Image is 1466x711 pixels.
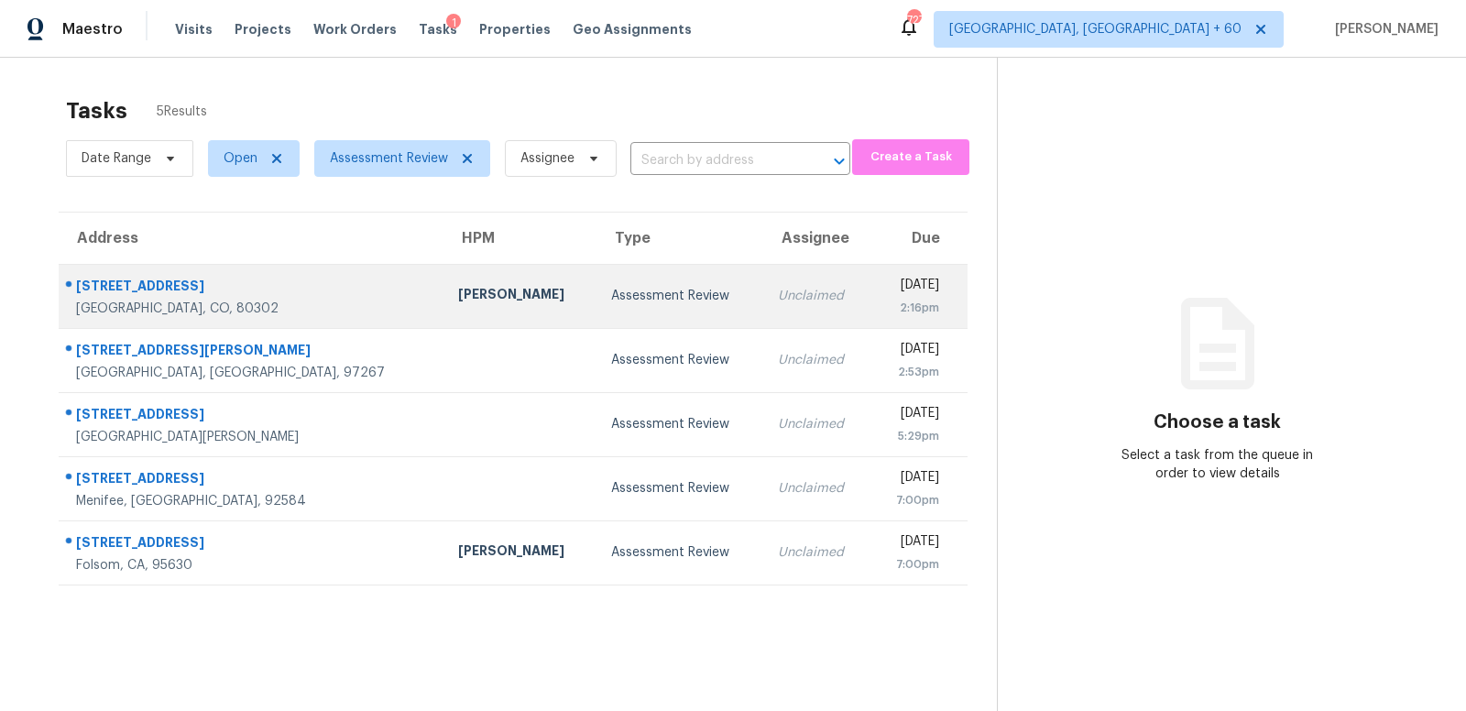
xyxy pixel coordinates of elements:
div: 2:16pm [885,299,939,317]
span: Geo Assignments [573,20,692,38]
div: Assessment Review [611,351,749,369]
span: Work Orders [313,20,397,38]
h3: Choose a task [1154,413,1281,432]
div: [PERSON_NAME] [458,285,582,308]
button: Open [826,148,852,174]
div: Assessment Review [611,543,749,562]
div: 1 [446,14,461,32]
div: [GEOGRAPHIC_DATA], [GEOGRAPHIC_DATA], 97267 [76,364,429,382]
span: Assignee [520,149,574,168]
div: [DATE] [885,404,939,427]
input: Search by address [630,147,799,175]
div: 2:53pm [885,363,939,381]
button: Create a Task [852,139,969,175]
h2: Tasks [66,102,127,120]
span: [PERSON_NAME] [1328,20,1439,38]
span: Projects [235,20,291,38]
th: Address [59,213,443,264]
div: 7:00pm [885,555,939,574]
div: 727 [907,11,920,29]
div: [STREET_ADDRESS][PERSON_NAME] [76,341,429,364]
th: HPM [443,213,596,264]
span: Create a Task [861,147,960,168]
span: Date Range [82,149,151,168]
div: [STREET_ADDRESS] [76,533,429,556]
div: Assessment Review [611,287,749,305]
div: Assessment Review [611,415,749,433]
th: Due [870,213,968,264]
div: Unclaimed [778,287,856,305]
span: Assessment Review [330,149,448,168]
span: Properties [479,20,551,38]
span: 5 Results [157,103,207,121]
div: [DATE] [885,276,939,299]
span: Tasks [419,23,457,36]
div: [PERSON_NAME] [458,541,582,564]
div: Unclaimed [778,479,856,498]
div: Menifee, [GEOGRAPHIC_DATA], 92584 [76,492,429,510]
div: [GEOGRAPHIC_DATA], CO, 80302 [76,300,429,318]
div: Unclaimed [778,415,856,433]
th: Type [596,213,763,264]
div: Assessment Review [611,479,749,498]
div: Unclaimed [778,543,856,562]
div: [DATE] [885,532,939,555]
span: Maestro [62,20,123,38]
div: Select a task from the queue in order to view details [1108,446,1328,483]
div: [STREET_ADDRESS] [76,405,429,428]
div: [DATE] [885,340,939,363]
div: [STREET_ADDRESS] [76,469,429,492]
div: Unclaimed [778,351,856,369]
div: [STREET_ADDRESS] [76,277,429,300]
th: Assignee [763,213,870,264]
div: 5:29pm [885,427,939,445]
span: [GEOGRAPHIC_DATA], [GEOGRAPHIC_DATA] + 60 [949,20,1242,38]
div: [DATE] [885,468,939,491]
div: 7:00pm [885,491,939,509]
span: Visits [175,20,213,38]
span: Open [224,149,257,168]
div: [GEOGRAPHIC_DATA][PERSON_NAME] [76,428,429,446]
div: Folsom, CA, 95630 [76,556,429,574]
